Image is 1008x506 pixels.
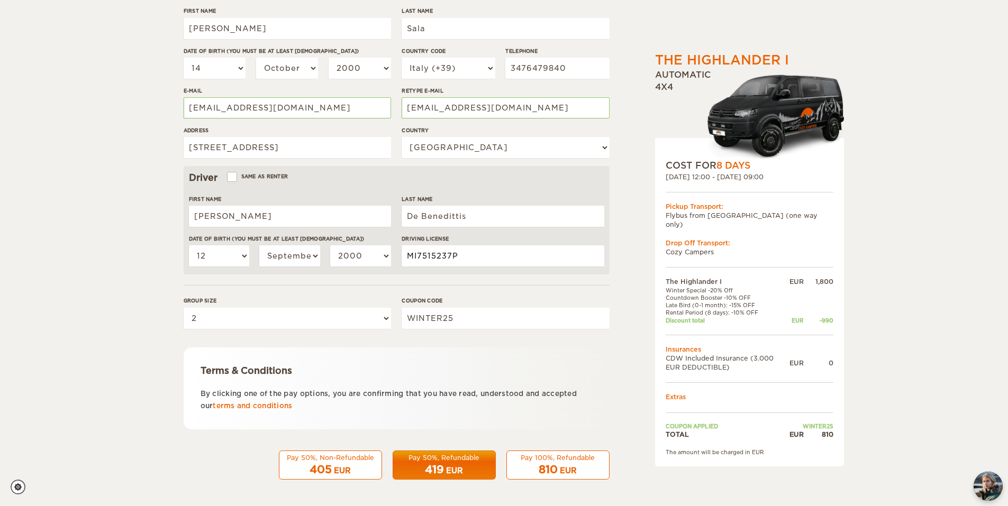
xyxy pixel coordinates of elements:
div: [DATE] 12:00 - [DATE] 09:00 [666,172,833,181]
label: Date of birth (You must be at least [DEMOGRAPHIC_DATA]) [189,235,391,243]
input: e.g. 14789654B [402,245,604,266]
td: CDW Included Insurance (3.000 EUR DEDUCTIBLE) [666,354,789,372]
td: Insurances [666,345,833,354]
div: Pay 50%, Non-Refundable [286,453,375,462]
input: e.g. Smith [402,18,609,39]
input: e.g. example@example.com [184,97,391,118]
a: Cookie settings [11,480,32,494]
div: 810 [804,430,833,439]
label: Date of birth (You must be at least [DEMOGRAPHIC_DATA]) [184,47,391,55]
div: COST FOR [666,159,833,172]
div: EUR [789,358,804,367]
label: Driving License [402,235,604,243]
input: e.g. 1 234 567 890 [505,58,609,79]
div: Terms & Conditions [201,364,593,377]
label: Country [402,126,609,134]
span: 405 [310,463,332,476]
label: Last Name [402,7,609,15]
div: Drop Off Transport: [666,238,833,247]
label: Coupon code [402,297,609,305]
label: Telephone [505,47,609,55]
td: Flybus from [GEOGRAPHIC_DATA] (one way only) [666,211,833,229]
div: 1,800 [804,277,833,286]
div: Pay 50%, Refundable [399,453,489,462]
span: 810 [539,463,558,476]
div: Pickup Transport: [666,202,833,211]
div: EUR [789,277,804,286]
td: Rental Period (8 days): -10% OFF [666,309,789,316]
label: Same as renter [228,171,288,181]
div: Driver [189,171,604,184]
td: TOTAL [666,430,789,439]
img: Freyja at Cozy Campers [974,472,1003,501]
label: Address [184,126,391,134]
label: Last Name [402,195,604,203]
label: Group size [184,297,391,305]
button: Pay 50%, Non-Refundable 405 EUR [279,450,382,480]
div: EUR [334,465,351,476]
td: Cozy Campers [666,247,833,256]
input: e.g. William [189,206,391,227]
div: Automatic 4x4 [655,69,844,159]
td: Winter Special -20% Off [666,287,789,294]
button: chat-button [974,472,1003,501]
td: Extras [666,392,833,401]
div: The amount will be charged in EUR [666,448,833,456]
td: Discount total [666,317,789,324]
div: EUR [446,465,463,476]
label: First Name [184,7,391,15]
input: e.g. example@example.com [402,97,609,118]
a: terms and conditions [213,402,292,410]
input: e.g. Smith [402,206,604,227]
button: Pay 50%, Refundable 419 EUR [393,450,496,480]
img: Cozy-3.png [697,72,844,159]
label: E-mail [184,87,391,95]
div: 0 [804,358,833,367]
p: By clicking one of the pay options, you are confirming that you have read, understood and accepte... [201,388,593,412]
label: First Name [189,195,391,203]
div: EUR [789,317,804,324]
div: Pay 100%, Refundable [513,453,603,462]
td: Late Bird (0-1 month): -15% OFF [666,301,789,309]
button: Pay 100%, Refundable 810 EUR [506,450,610,480]
input: Same as renter [228,174,235,181]
label: Retype E-mail [402,87,609,95]
td: The Highlander I [666,277,789,286]
div: EUR [789,430,804,439]
label: Country Code [402,47,495,55]
input: e.g. Street, City, Zip Code [184,137,391,158]
div: -990 [804,317,833,324]
td: Coupon applied [666,422,789,430]
input: e.g. William [184,18,391,39]
div: The Highlander I [655,51,789,69]
td: Countdown Booster -10% OFF [666,294,789,301]
td: WINTER25 [789,422,833,430]
span: 8 Days [716,160,750,171]
span: 419 [425,463,444,476]
div: EUR [560,465,577,476]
